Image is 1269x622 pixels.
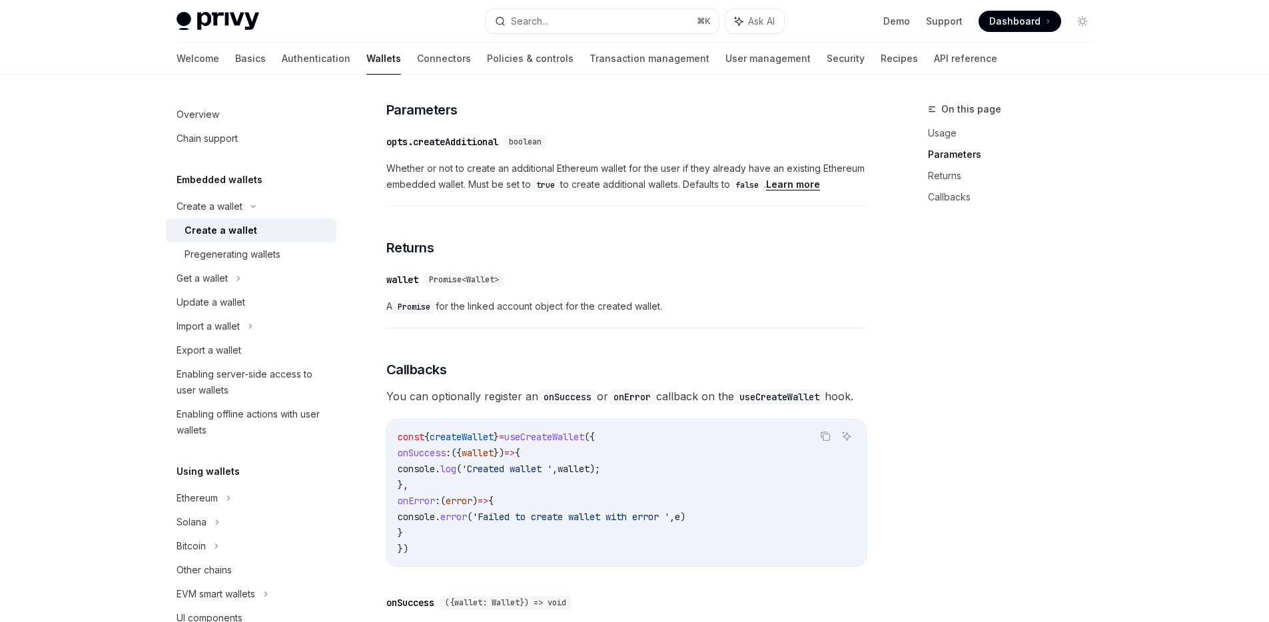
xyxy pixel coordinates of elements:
a: Returns [928,165,1104,186]
span: 'Failed to create wallet with error ' [472,511,669,523]
div: Export a wallet [177,342,241,358]
div: Pregenerating wallets [185,246,280,262]
div: Search... [511,13,548,29]
a: Usage [928,123,1104,144]
span: onSuccess [398,447,446,459]
span: ( [467,511,472,523]
div: Overview [177,107,219,123]
a: Overview [166,103,336,127]
span: 'Created wallet ' [462,463,552,475]
span: } [494,431,499,443]
div: Import a wallet [177,318,240,334]
span: Whether or not to create an additional Ethereum wallet for the user if they already have an exist... [386,160,867,192]
span: ); [590,463,600,475]
div: Create a wallet [185,222,257,238]
a: Export a wallet [166,338,336,362]
a: Enabling offline actions with user wallets [166,402,336,442]
a: Security [827,43,865,75]
span: }, [398,479,408,491]
a: User management [725,43,811,75]
a: Welcome [177,43,219,75]
span: ({ [451,447,462,459]
button: Ask AI [725,9,784,33]
span: ({wallet: Wallet}) => void [445,597,566,608]
span: boolean [509,137,542,147]
div: Other chains [177,562,232,578]
div: EVM smart wallets [177,586,255,602]
span: You can optionally register an or callback on the hook. [386,387,867,406]
a: Demo [883,15,910,28]
div: Ethereum [177,490,218,506]
span: createWallet [430,431,494,443]
span: log [440,463,456,475]
a: Connectors [417,43,471,75]
span: Ask AI [748,15,775,28]
span: { [515,447,520,459]
a: API reference [934,43,997,75]
span: wallet [462,447,494,459]
code: true [531,178,560,192]
span: = [499,431,504,443]
span: wallet [558,463,590,475]
a: Pregenerating wallets [166,242,336,266]
div: Get a wallet [177,270,228,286]
span: ) [472,495,478,507]
span: Promise<Wallet> [429,274,499,285]
span: => [478,495,488,507]
img: light logo [177,12,259,31]
div: Update a wallet [177,294,245,310]
a: Other chains [166,558,336,582]
button: Search...⌘K [486,9,719,33]
a: Update a wallet [166,290,336,314]
span: ({ [584,431,595,443]
span: ) [680,511,685,523]
span: console [398,511,435,523]
h5: Embedded wallets [177,172,262,188]
code: Promise [392,300,436,314]
span: . [435,463,440,475]
span: const [398,431,424,443]
a: Learn more [766,178,820,190]
code: onError [608,390,656,404]
span: Returns [386,238,434,257]
a: Policies & controls [487,43,574,75]
div: wallet [386,273,418,286]
code: onSuccess [538,390,597,404]
span: console [398,463,435,475]
span: , [552,463,558,475]
span: : [435,495,440,507]
span: Parameters [386,101,458,119]
span: ( [440,495,446,507]
span: Callbacks [386,360,447,379]
div: onSuccess [386,596,434,609]
div: Chain support [177,131,238,147]
a: Basics [235,43,266,75]
a: Enabling server-side access to user wallets [166,362,336,402]
button: Ask AI [838,428,855,445]
div: Create a wallet [177,198,242,214]
a: Dashboard [979,11,1061,32]
a: Wallets [366,43,401,75]
h5: Using wallets [177,464,240,479]
span: . [435,511,440,523]
a: Support [926,15,963,28]
code: useCreateWallet [734,390,825,404]
a: Recipes [881,43,918,75]
span: , [669,511,675,523]
span: { [488,495,494,507]
span: => [504,447,515,459]
span: error [440,511,467,523]
button: Copy the contents from the code block [817,428,834,445]
span: }) [494,447,504,459]
span: Dashboard [989,15,1041,28]
span: ⌘ K [697,16,711,27]
span: { [424,431,430,443]
a: Transaction management [590,43,709,75]
a: Create a wallet [166,218,336,242]
a: Callbacks [928,186,1104,208]
button: Toggle dark mode [1072,11,1093,32]
span: error [446,495,472,507]
div: Solana [177,514,207,530]
div: Bitcoin [177,538,206,554]
span: } [398,527,403,539]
